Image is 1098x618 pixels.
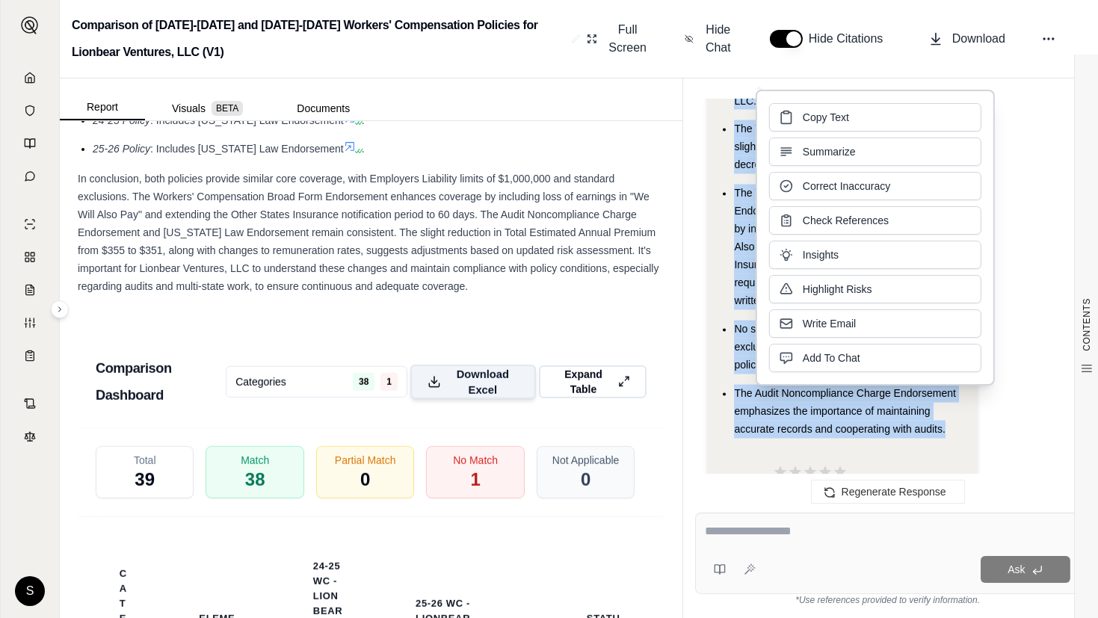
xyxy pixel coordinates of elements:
a: Documents Vault [10,96,50,126]
span: . [362,143,365,155]
span: 39 [135,468,155,492]
span: Hide Chat [703,21,734,57]
span: Total [134,453,156,468]
span: Highlight Risks [803,282,872,297]
span: Ask [1008,563,1025,575]
a: Single Policy [10,209,50,239]
span: The Workers' Compensation Broad Form Endorsement (WC990300B) enhances coverage by including "loss... [734,188,960,307]
span: Summarize [803,144,856,159]
span: Add To Chat [803,350,860,365]
span: Copy Text [803,110,849,125]
button: Highlight Risks [769,275,981,303]
span: In conclusion, both policies provide similar core coverage, with Employers Liability limits of $1... [78,173,659,292]
button: Regenerate Response [811,480,965,504]
span: Download [952,30,1005,48]
span: Match [241,453,269,468]
span: The Audit Noncompliance Charge Endorsement emphasizes the importance of maintaining accurate reco... [734,388,956,436]
button: Expand Table [539,365,647,398]
span: Not Applicable [552,453,620,468]
div: S [15,576,45,606]
span: 0 [581,468,590,492]
button: Report [60,95,145,120]
span: 0 [360,468,370,492]
span: Partial Match [335,453,396,468]
a: Custom Report [10,308,50,338]
div: *Use references provided to verify information. [695,594,1080,606]
a: Chat [10,161,50,191]
span: 25-26 Policy [93,143,150,155]
button: Correct Inaccuracy [769,172,981,200]
button: Download [922,24,1011,54]
span: The core policy provisions and most endorsements are consistent between the [DATE]-[DATE] and [DA... [734,23,943,107]
h2: Comparison of [DATE]-[DATE] and [DATE]-[DATE] Workers' Compensation Policies for Lionbear Venture... [72,12,566,66]
button: Summarize [769,137,981,166]
button: Copy [719,469,767,499]
button: Insights [769,241,981,269]
span: Hide Citations [809,30,892,48]
button: Write Email [769,309,981,338]
span: Check References [803,213,889,228]
span: Write Email [803,316,856,331]
span: : Includes [US_STATE] Law Endorsement [150,143,344,155]
button: Ask [981,556,1070,583]
span: 1 [470,468,480,492]
button: Expand sidebar [15,10,45,40]
span: Correct Inaccuracy [803,179,890,194]
span: Regenerate Response [842,486,946,498]
span: BETA [212,101,243,116]
span: Full Screen [606,21,649,57]
button: Copy Text [769,103,981,132]
a: Home [10,63,50,93]
button: Add To Chat [769,344,981,372]
span: Expand Table [555,367,612,397]
button: Download Excel [410,365,536,399]
button: Full Screen [581,15,655,63]
span: : Includes [US_STATE] Law Endorsement [150,114,344,126]
span: No Match [453,453,498,468]
button: Check References [769,206,981,235]
a: Claim Coverage [10,275,50,305]
span: 24-25 Policy [93,114,150,126]
span: 38 [245,468,265,492]
a: Legal Search Engine [10,421,50,451]
span: Insights [803,247,839,262]
span: The Total Estimated Annual Premium decreased slightly from $355 to $351, correlated with a decrea... [734,123,957,171]
a: Prompt Library [10,129,50,158]
span: CONTENTS [1081,298,1093,351]
span: No significant coverage restrictions or broadened exclusions were identified in the [DATE]-[DATE]... [734,324,961,371]
button: Categories381 [226,366,407,398]
a: Policy Comparisons [10,242,50,272]
h3: Comparison Dashboard [96,355,226,410]
span: Categories [235,374,286,389]
span: Download Excel [447,366,518,398]
span: 1 [380,373,398,391]
button: Documents [270,96,377,120]
span: 38 [353,373,374,391]
button: Visuals [145,96,270,120]
img: Expand sidebar [21,16,39,34]
a: Contract Analysis [10,389,50,418]
button: Expand sidebar [51,300,69,318]
button: Hide Chat [679,15,740,63]
a: Coverage Table [10,341,50,371]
